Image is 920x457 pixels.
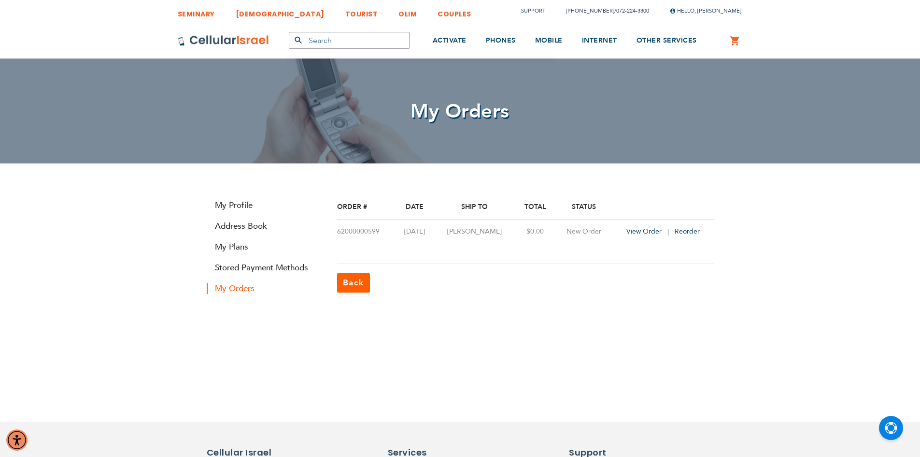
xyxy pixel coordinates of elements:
a: Address Book [207,221,323,232]
span: Back [343,277,364,288]
a: 072-224-3300 [616,7,649,15]
img: Cellular Israel Logo [178,35,269,46]
div: Accessibility Menu [6,429,28,451]
span: MOBILE [535,36,563,45]
th: Ship To [435,195,514,220]
a: OLIM [398,2,417,20]
span: ACTIVATE [433,36,467,45]
span: INTERNET [582,36,617,45]
span: OTHER SERVICES [637,36,697,45]
span: View Order [626,227,662,236]
td: [PERSON_NAME] [435,220,514,244]
td: 62000000599 [337,220,395,244]
a: Support [521,7,545,15]
th: Total [514,195,555,220]
th: Order # [337,195,395,220]
a: My Plans [207,241,323,252]
a: TOURIST [345,2,378,20]
span: My Orders [410,98,510,125]
a: Back [337,273,370,293]
a: [DEMOGRAPHIC_DATA] [236,2,325,20]
span: PHONES [486,36,516,45]
span: Hello, [PERSON_NAME]! [670,7,743,15]
a: OTHER SERVICES [637,23,697,59]
li: / [556,4,649,18]
input: Search [289,32,410,49]
a: My Profile [207,200,323,211]
a: SEMINARY [178,2,215,20]
a: PHONES [486,23,516,59]
td: New Order [555,220,612,244]
a: ACTIVATE [433,23,467,59]
a: [PHONE_NUMBER] [566,7,614,15]
a: INTERNET [582,23,617,59]
a: COUPLES [438,2,471,20]
strong: My Orders [207,283,323,294]
a: Reorder [675,227,700,236]
span: $0.00 [526,227,544,236]
th: Date [394,195,435,220]
a: MOBILE [535,23,563,59]
th: Status [555,195,612,220]
a: Stored Payment Methods [207,262,323,273]
td: [DATE] [394,220,435,244]
a: View Order [626,227,673,236]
